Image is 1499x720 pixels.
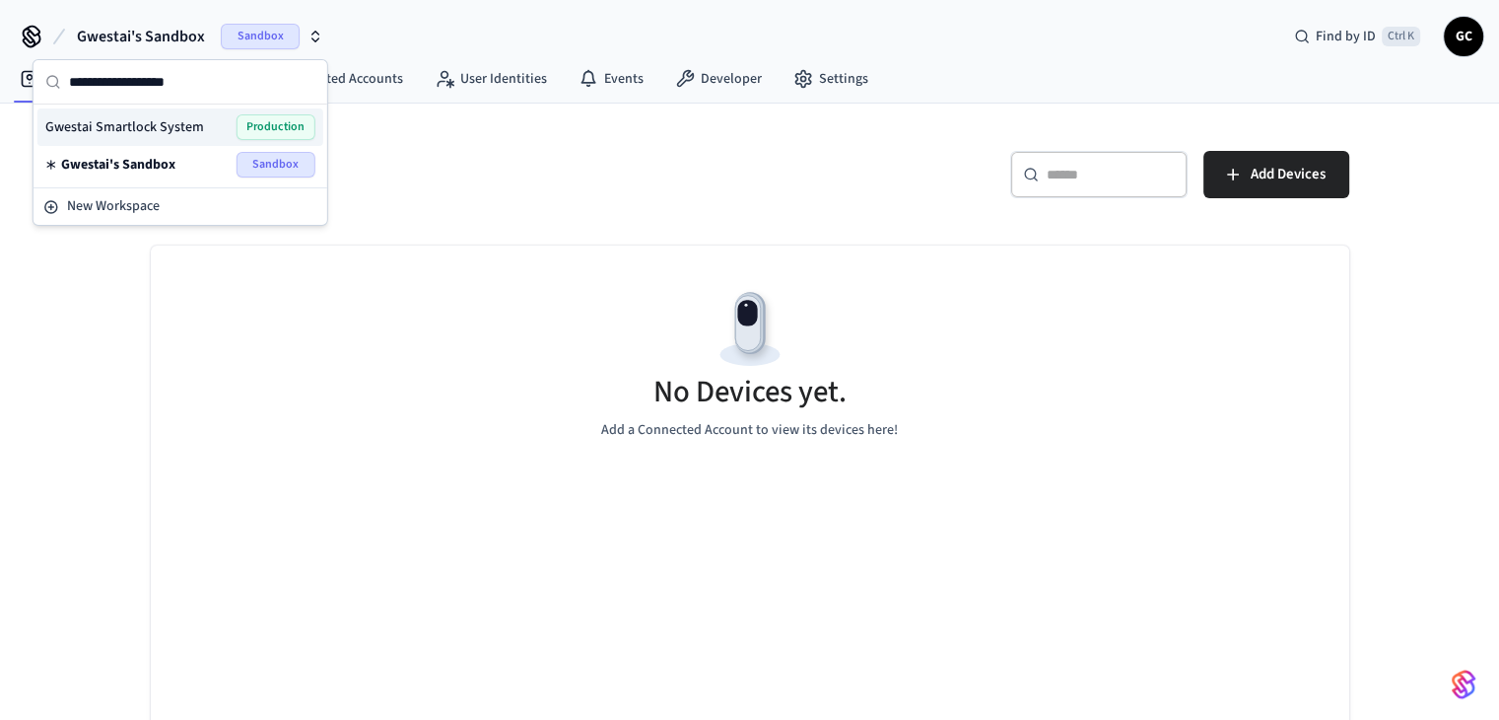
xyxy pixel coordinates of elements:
[35,190,325,223] button: New Workspace
[1444,17,1483,56] button: GC
[221,24,300,49] span: Sandbox
[601,420,898,441] p: Add a Connected Account to view its devices here!
[1203,151,1349,198] button: Add Devices
[659,61,778,97] a: Developer
[563,61,659,97] a: Events
[61,155,175,175] span: Gwestai's Sandbox
[237,152,315,178] span: Sandbox
[237,114,315,140] span: Production
[240,61,419,97] a: Connected Accounts
[706,285,794,374] img: Devices Empty State
[1446,19,1481,54] span: GC
[1382,27,1420,46] span: Ctrl K
[45,117,204,137] span: Gwestai Smartlock System
[67,196,160,217] span: New Workspace
[34,105,327,187] div: Suggestions
[1316,27,1376,46] span: Find by ID
[419,61,563,97] a: User Identities
[77,25,205,48] span: Gwestai's Sandbox
[1278,19,1436,54] div: Find by IDCtrl K
[151,151,738,191] h5: Devices
[4,61,106,97] a: Devices
[653,372,847,412] h5: No Devices yet.
[778,61,884,97] a: Settings
[1452,669,1475,700] img: SeamLogoGradient.69752ec5.svg
[1251,162,1326,187] span: Add Devices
